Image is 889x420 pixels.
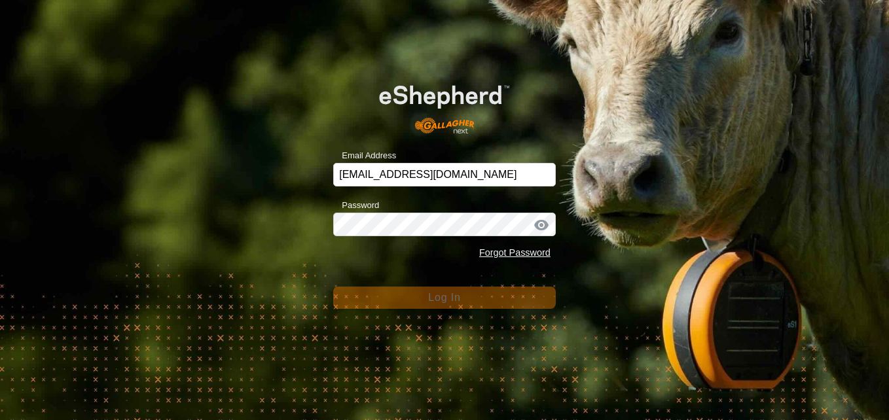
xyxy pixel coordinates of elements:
[428,292,460,303] span: Log In
[333,287,556,309] button: Log In
[355,67,534,143] img: E-shepherd Logo
[333,199,379,212] label: Password
[333,163,556,186] input: Email Address
[333,149,396,162] label: Email Address
[479,247,551,258] a: Forgot Password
